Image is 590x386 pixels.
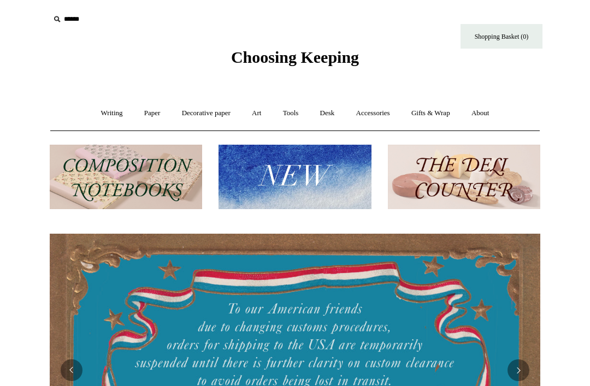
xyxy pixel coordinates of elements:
[231,48,359,66] span: Choosing Keeping
[310,99,345,128] a: Desk
[172,99,240,128] a: Decorative paper
[219,145,371,210] img: New.jpg__PID:f73bdf93-380a-4a35-bcfe-7823039498e1
[273,99,309,128] a: Tools
[61,359,82,381] button: Previous
[346,99,400,128] a: Accessories
[91,99,133,128] a: Writing
[388,145,540,210] img: The Deli Counter
[508,359,529,381] button: Next
[462,99,499,128] a: About
[461,24,542,49] a: Shopping Basket (0)
[242,99,271,128] a: Art
[50,145,202,210] img: 202302 Composition ledgers.jpg__PID:69722ee6-fa44-49dd-a067-31375e5d54ec
[231,57,359,64] a: Choosing Keeping
[134,99,170,128] a: Paper
[402,99,460,128] a: Gifts & Wrap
